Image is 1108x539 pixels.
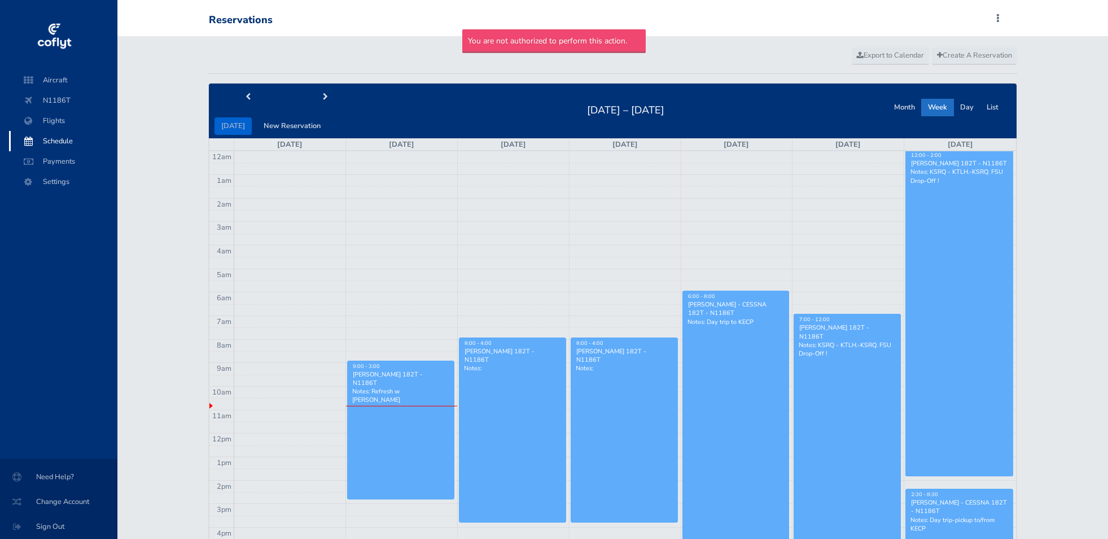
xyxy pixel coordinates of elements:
div: [PERSON_NAME] 182T - N1186T [352,370,449,387]
span: 6:00 - 8:00 [688,293,715,300]
span: 6am [217,293,231,303]
img: coflyt logo [36,20,73,54]
span: 7:00 - 12:00 [799,316,830,323]
div: [PERSON_NAME] 182T - N1186T [910,159,1008,168]
a: Export to Calendar [852,47,929,64]
span: 1am [217,176,231,186]
a: Create A Reservation [932,47,1017,64]
span: Need Help? [14,467,104,487]
p: Notes: Refresh w [PERSON_NAME] [352,387,449,404]
a: [DATE] [501,139,526,150]
span: Payments [20,151,106,172]
a: [DATE] [389,139,414,150]
a: [DATE] [612,139,638,150]
span: 2:30 - 8:30 [911,491,938,498]
span: Flights [20,111,106,131]
span: 4am [217,246,231,256]
button: [DATE] [214,117,252,135]
span: 8:00 - 4:00 [576,340,603,347]
button: next [286,89,364,106]
span: 8:00 - 4:00 [465,340,492,347]
div: You are not authorized to perform this action. [462,29,646,53]
span: Create A Reservation [937,50,1012,60]
span: 5am [217,270,231,280]
span: 4pm [217,528,231,538]
span: 7am [217,317,231,327]
button: Month [887,99,922,116]
span: 12pm [212,434,231,444]
div: [PERSON_NAME] 182T - N1186T [464,347,561,364]
span: Export to Calendar [857,50,924,60]
span: 3am [217,222,231,233]
button: prev [209,89,287,106]
span: 8am [217,340,231,350]
a: [DATE] [724,139,749,150]
span: 3pm [217,505,231,515]
h2: [DATE] – [DATE] [580,101,671,117]
a: [DATE] [835,139,861,150]
p: Notes: [576,364,673,373]
button: Week [921,99,954,116]
button: List [980,99,1005,116]
button: Day [953,99,980,116]
span: Sign Out [14,516,104,537]
div: [PERSON_NAME] - CESSNA 182T - N1186T [687,300,785,317]
div: [PERSON_NAME] - CESSNA 182T - N1186T [910,498,1008,515]
p: Notes: KSRQ - KTLH.-KSRQ. FSU Drop-Off ! [799,341,896,358]
p: Notes: Day trip to KECP [687,318,785,326]
span: 9:00 - 3:00 [353,363,380,370]
span: 12am [212,152,231,162]
span: 2am [217,199,231,209]
span: Schedule [20,131,106,151]
div: [PERSON_NAME] 182T - N1186T [576,347,673,364]
span: 10am [212,387,231,397]
p: Notes: [464,364,561,373]
p: Notes: Day trip-pickup to/from KECP [910,516,1008,533]
a: [DATE] [948,139,973,150]
span: Settings [20,172,106,192]
span: Change Account [14,492,104,512]
span: 11am [212,411,231,421]
div: Reservations [209,14,273,27]
button: New Reservation [257,117,327,135]
span: 2pm [217,481,231,492]
span: N1186T [20,90,106,111]
a: [DATE] [277,139,303,150]
span: 12:00 - 2:00 [911,152,941,159]
span: Aircraft [20,70,106,90]
p: Notes: KSRQ - KTLH.-KSRQ. FSU Drop-Off ! [910,168,1008,185]
span: 9am [217,363,231,374]
div: [PERSON_NAME] 182T - N1186T [799,323,896,340]
span: 1pm [217,458,231,468]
